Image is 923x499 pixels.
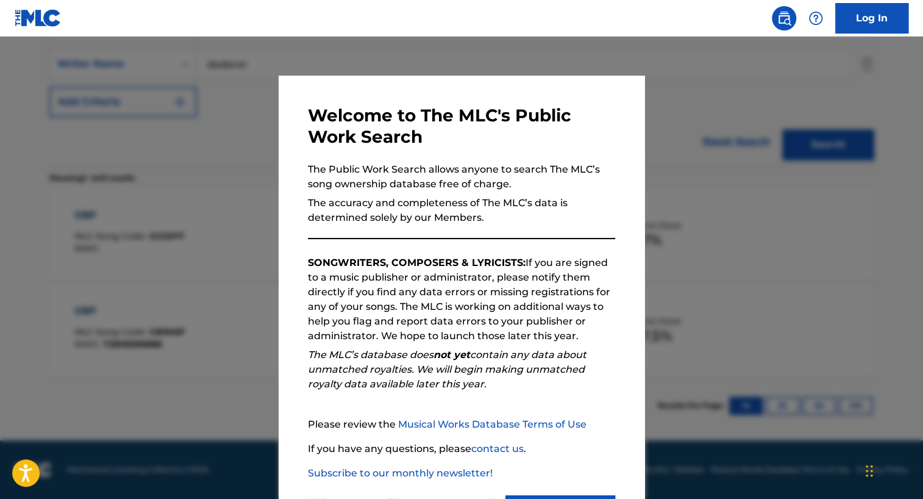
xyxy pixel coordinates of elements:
[772,6,796,31] a: Public Search
[862,440,923,499] iframe: Chat Widget
[308,162,615,192] p: The Public Work Search allows anyone to search The MLC’s song ownership database free of charge.
[308,256,615,343] p: If you are signed to a music publisher or administrator, please notify them directly if you find ...
[866,453,873,489] div: Drag
[308,349,586,390] em: The MLC’s database does contain any data about unmatched royalties. We will begin making unmatche...
[804,6,828,31] div: Help
[308,257,526,268] strong: SONGWRITERS, COMPOSERS & LYRICISTS:
[308,417,615,432] p: Please review the
[308,196,615,225] p: The accuracy and completeness of The MLC’s data is determined solely by our Members.
[308,105,615,148] h3: Welcome to The MLC's Public Work Search
[433,349,470,361] strong: not yet
[308,442,615,456] p: If you have any questions, please .
[471,443,524,454] a: contact us
[835,3,908,34] a: Log In
[808,11,823,26] img: help
[15,9,62,27] img: MLC Logo
[308,467,493,479] a: Subscribe to our monthly newsletter!
[398,418,586,430] a: Musical Works Database Terms of Use
[777,11,791,26] img: search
